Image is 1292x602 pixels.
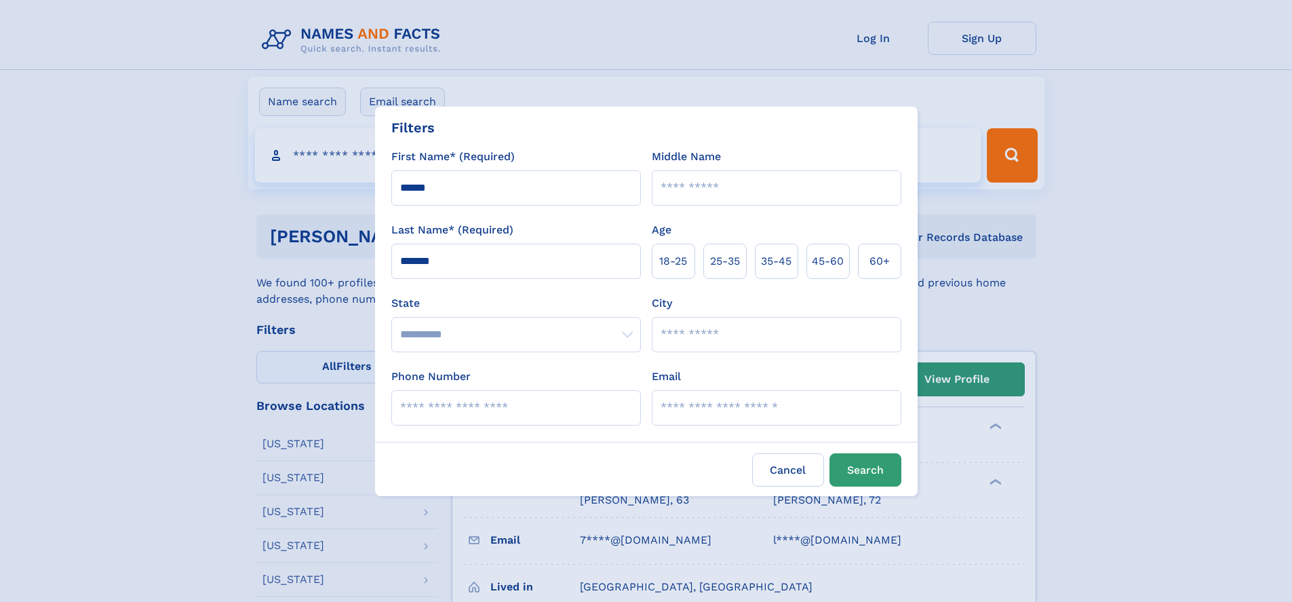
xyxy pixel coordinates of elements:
[391,222,513,238] label: Last Name* (Required)
[761,253,791,269] span: 35‑45
[391,369,471,385] label: Phone Number
[829,453,901,487] button: Search
[710,253,740,269] span: 25‑35
[752,453,824,487] label: Cancel
[652,149,721,165] label: Middle Name
[812,253,844,269] span: 45‑60
[652,295,672,312] label: City
[391,295,641,312] label: State
[391,149,515,165] label: First Name* (Required)
[652,222,671,238] label: Age
[652,369,681,385] label: Email
[869,253,890,269] span: 60+
[659,253,687,269] span: 18‑25
[391,117,435,138] div: Filters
